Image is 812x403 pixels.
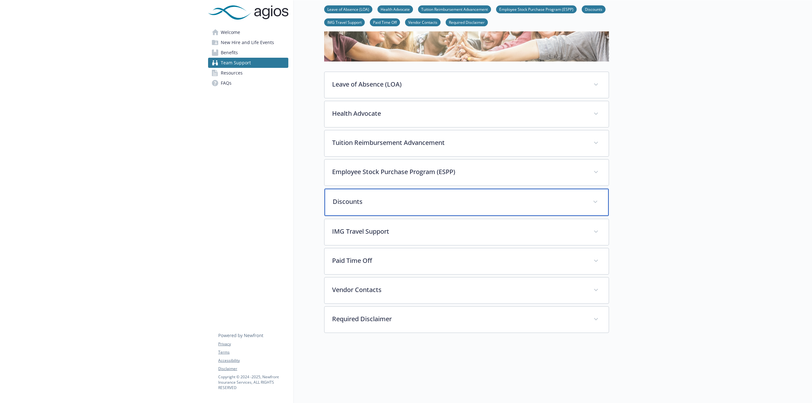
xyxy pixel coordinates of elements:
[221,37,274,48] span: New Hire and Life Events
[218,341,288,347] a: Privacy
[208,58,288,68] a: Team Support
[377,6,413,12] a: Health Advocate
[496,6,577,12] a: Employee Stock Purchase Program (ESPP)
[332,138,586,147] p: Tuition Reimbursement Advancement
[218,374,288,390] p: Copyright © 2024 - 2025 , Newfront Insurance Services, ALL RIGHTS RESERVED
[221,68,243,78] span: Resources
[221,27,240,37] span: Welcome
[324,2,609,62] img: team support page banner
[221,48,238,58] span: Benefits
[582,6,606,12] a: Discounts
[218,366,288,372] a: Disclaimer
[332,167,586,177] p: Employee Stock Purchase Program (ESPP)
[418,6,491,12] a: Tuition Reimbursement Advancement
[218,349,288,355] a: Terms
[324,307,609,333] div: Required Disclaimer
[324,101,609,127] div: Health Advocate
[370,19,400,25] a: Paid Time Off
[324,219,609,245] div: IMG Travel Support
[332,80,586,89] p: Leave of Absence (LOA)
[324,6,372,12] a: Leave of Absence (LOA)
[332,314,586,324] p: Required Disclaimer
[332,227,586,236] p: IMG Travel Support
[208,48,288,58] a: Benefits
[208,78,288,88] a: FAQs
[324,277,609,303] div: Vendor Contacts
[324,189,609,216] div: Discounts
[324,159,609,185] div: Employee Stock Purchase Program (ESPP)
[405,19,441,25] a: Vendor Contacts
[208,68,288,78] a: Resources
[324,130,609,156] div: Tuition Reimbursement Advancement
[221,58,251,68] span: Team Support
[332,285,586,295] p: Vendor Contacts
[218,358,288,363] a: Accessibility
[208,37,288,48] a: New Hire and Life Events
[324,248,609,274] div: Paid Time Off
[208,27,288,37] a: Welcome
[332,109,586,118] p: Health Advocate
[446,19,488,25] a: Required Disclaimer
[333,197,585,206] p: Discounts
[332,256,586,265] p: Paid Time Off
[324,72,609,98] div: Leave of Absence (LOA)
[221,78,232,88] span: FAQs
[324,19,365,25] a: IMG Travel Support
